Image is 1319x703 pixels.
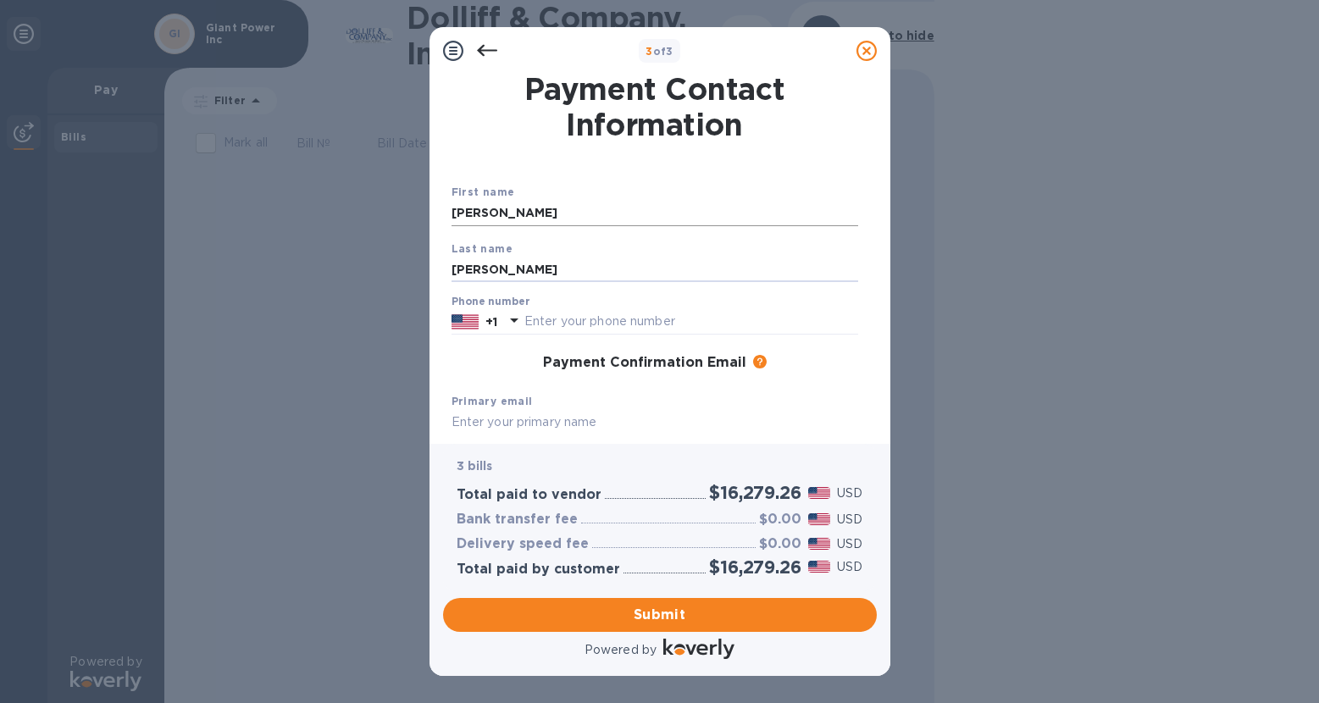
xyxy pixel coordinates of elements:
p: USD [837,558,862,576]
span: 3 [646,45,652,58]
img: US [452,313,479,331]
p: Powered by [585,641,657,659]
h3: Delivery speed fee [457,536,589,552]
p: USD [837,535,862,553]
b: 3 bills [457,459,493,473]
h2: $16,279.26 [709,482,801,503]
input: Enter your phone number [524,309,858,335]
button: Submit [443,598,877,632]
p: USD [837,511,862,529]
b: First name [452,185,515,198]
b: Primary email [452,395,533,407]
input: Enter your primary name [452,410,858,435]
h3: Payment Confirmation Email [543,355,746,371]
img: USD [808,513,831,525]
h1: Payment Contact Information [452,71,858,142]
h3: Bank transfer fee [457,512,578,528]
h3: Total paid by customer [457,562,620,578]
input: Enter your last name [452,257,858,282]
b: Last name [452,242,513,255]
h3: $0.00 [759,512,801,528]
img: USD [808,538,831,550]
p: +1 [485,313,497,330]
span: Submit [457,605,863,625]
b: of 3 [646,45,673,58]
img: USD [808,561,831,573]
label: Phone number [452,297,529,307]
h2: $16,279.26 [709,556,801,578]
h3: $0.00 [759,536,801,552]
h3: Total paid to vendor [457,487,601,503]
input: Enter your first name [452,201,858,226]
img: Logo [663,639,734,659]
img: USD [808,487,831,499]
p: USD [837,484,862,502]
